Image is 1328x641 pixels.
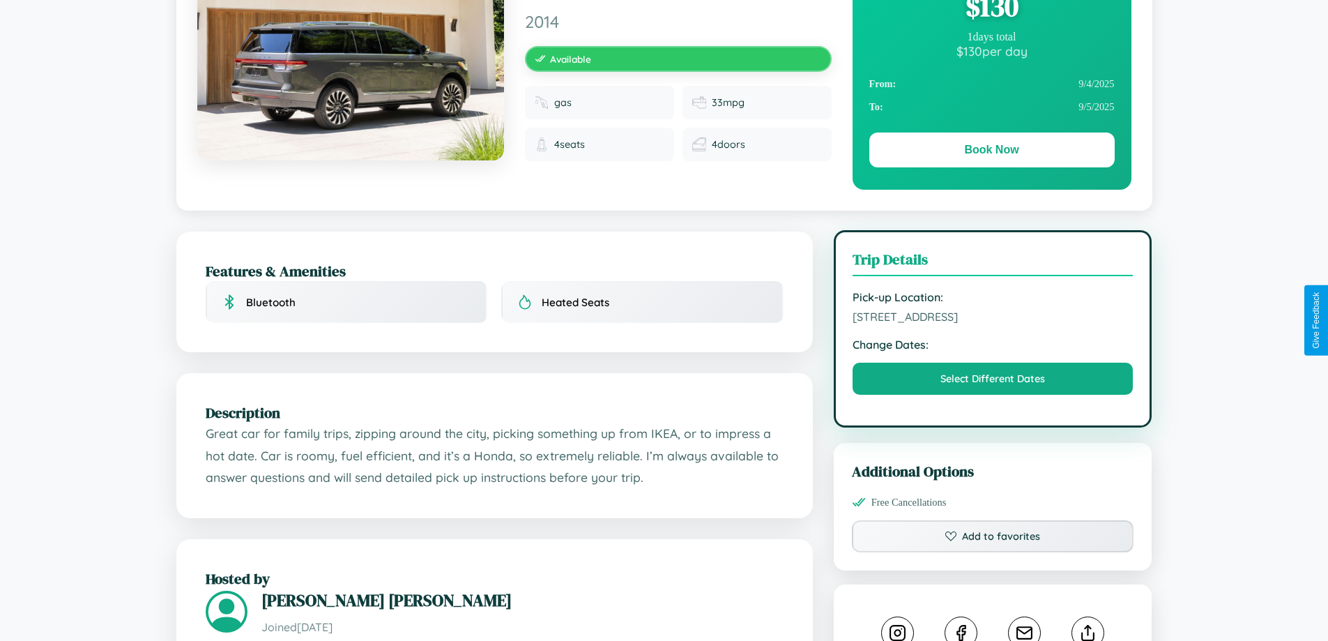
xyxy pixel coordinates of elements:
[535,96,549,110] img: Fuel type
[712,138,745,151] span: 4 doors
[261,589,784,612] h3: [PERSON_NAME] [PERSON_NAME]
[206,568,784,589] h2: Hosted by
[535,137,549,151] img: Seats
[206,402,784,423] h2: Description
[1311,292,1321,349] div: Give Feedback
[853,290,1134,304] strong: Pick-up Location:
[246,296,296,309] span: Bluetooth
[869,133,1115,167] button: Book Now
[692,96,706,110] img: Fuel efficiency
[525,11,832,32] span: 2014
[206,423,784,489] p: Great car for family trips, zipping around the city, picking something up from IKEA, or to impres...
[554,96,572,109] span: gas
[869,43,1115,59] div: $ 130 per day
[869,78,896,90] strong: From:
[261,617,784,638] p: Joined [DATE]
[869,96,1115,119] div: 9 / 5 / 2025
[853,338,1134,352] strong: Change Dates:
[542,296,609,309] span: Heated Seats
[554,138,585,151] span: 4 seats
[852,461,1134,481] h3: Additional Options
[871,497,947,508] span: Free Cancellations
[853,363,1134,395] button: Select Different Dates
[869,31,1115,43] div: 1 days total
[853,249,1134,276] h3: Trip Details
[712,96,745,109] span: 33 mpg
[853,310,1134,324] span: [STREET_ADDRESS]
[869,101,883,113] strong: To:
[852,520,1134,552] button: Add to favorites
[692,137,706,151] img: Doors
[550,53,591,65] span: Available
[869,73,1115,96] div: 9 / 4 / 2025
[206,261,784,281] h2: Features & Amenities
